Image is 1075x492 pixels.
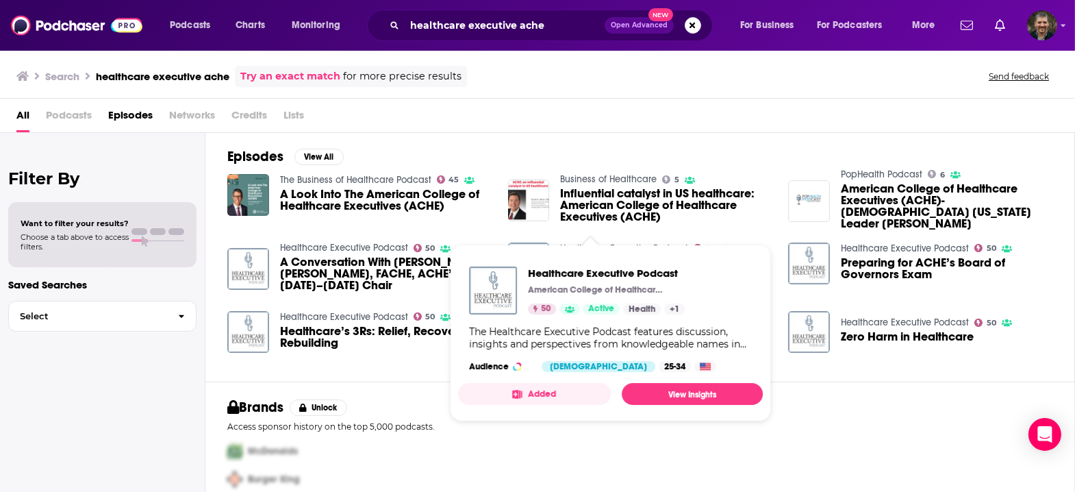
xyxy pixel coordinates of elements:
a: +1 [664,304,685,315]
a: The Business of Healthcare Podcast [280,174,431,186]
button: open menu [902,14,952,36]
span: New [648,8,673,21]
h3: Search [45,70,79,83]
a: 50 [414,244,435,252]
button: open menu [282,14,358,36]
img: A Look Into The American College of Healthcare Executives (ACHE) [227,174,269,216]
img: Preparing for ACHE’s Board of Governors Exam [788,243,830,284]
span: 50 [987,320,996,326]
span: A Conversation With [PERSON_NAME] [PERSON_NAME], FACHE, ACHE’s [DATE]–[DATE] Chair [280,256,492,291]
a: Influential catalyst in US healthcare: American College of Healthcare Executives (ACHE) [508,180,550,221]
a: View Insights [622,383,763,405]
a: Influential catalyst in US healthcare: American College of Healthcare Executives (ACHE) [560,188,772,223]
span: Want to filter your results? [21,219,129,228]
a: 6 [928,170,945,178]
span: McDonalds [248,445,298,457]
a: American College of Healthcare Executives (ACHE)- Southern California Leader Jonathan Westall [841,183,1052,230]
span: 6 [940,172,945,178]
a: Charts [227,14,273,36]
h2: Brands [227,399,284,416]
span: 45 [448,177,459,183]
button: View All [294,149,344,165]
button: Unlock [290,399,348,416]
span: Logged in as vincegalloro [1027,10,1057,40]
span: 50 [541,302,551,316]
a: A Look Into The American College of Healthcare Executives (ACHE) [280,188,492,212]
a: 45 [437,175,459,184]
button: open menu [808,14,902,36]
h3: Audience [469,361,531,372]
a: PopHealth Podcast [841,169,922,180]
h2: Filter By [8,169,197,188]
a: All [16,104,29,132]
span: Choose a tab above to access filters. [21,232,129,251]
span: For Podcasters [817,16,883,35]
img: Podchaser - Follow, Share and Rate Podcasts [11,12,142,38]
div: [DEMOGRAPHIC_DATA] [542,361,655,372]
div: 25-34 [659,361,691,372]
a: 50 [414,312,435,321]
span: Charts [236,16,265,35]
a: Show notifications dropdown [989,14,1011,37]
a: Health [623,304,661,315]
a: 50 [974,244,996,252]
img: A Conversation With Delvecchio S. Finley, FACHE, ACHE’s 2023–2024 Chair [227,248,269,290]
span: Lists [283,104,304,132]
a: Healthcare Executive Podcast [280,242,408,254]
span: 50 [425,245,435,251]
a: Zero Harm in Healthcare [841,331,974,343]
img: User Profile [1027,10,1057,40]
button: Send feedback [985,71,1053,82]
button: Select [8,301,197,332]
a: 50 [528,304,556,315]
h2: Episodes [227,148,283,165]
button: Added [458,383,611,405]
p: Saved Searches [8,278,197,291]
span: Credits [231,104,267,132]
span: Networks [169,104,215,132]
span: Select [9,312,167,321]
span: 50 [425,314,435,320]
p: Access sponsor history on the top 5,000 podcasts. [227,421,1052,432]
a: Try an exact match [240,69,340,84]
img: American College of Healthcare Executives (ACHE)- Southern California Leader Jonathan Westall [788,180,830,222]
a: Show notifications dropdown [955,14,978,37]
span: Open Advanced [611,22,668,29]
div: The Healthcare Executive Podcast features discussion, insights and perspectives from knowledgeabl... [469,325,752,350]
a: Healthcare’s 3Rs: Relief, Recovery and Rebuilding [280,325,492,349]
input: Search podcasts, credits, & more... [405,14,605,36]
span: 50 [987,245,996,251]
a: A Conversation With Delvecchio S. Finley, FACHE, ACHE’s 2023–2024 Chair [280,256,492,291]
a: Zero Harm in Healthcare [788,311,830,353]
div: Search podcasts, credits, & more... [380,10,726,41]
a: Active [583,304,620,315]
button: open menu [731,14,811,36]
span: Podcasts [170,16,210,35]
p: American College of Healthcare Executives [528,284,665,295]
img: Healthcare’s 3Rs: Relief, Recovery and Rebuilding [227,311,269,353]
h3: healthcare executive ache [96,70,229,83]
span: Preparing for ACHE’s Board of Governors Exam [841,257,1052,280]
div: Open Intercom Messenger [1028,418,1061,451]
a: Healthcare Executive Podcast [528,267,685,280]
a: Healthcare Executive Podcast [841,243,969,254]
a: 5 [662,175,679,184]
button: open menu [160,14,228,36]
span: American College of Healthcare Executives (ACHE)- [DEMOGRAPHIC_DATA] [US_STATE] Leader [PERSON_NAME] [841,183,1052,230]
img: Healthcare Executive Podcast [469,267,517,315]
a: 50 [974,319,996,327]
span: Podcasts [46,104,92,132]
span: Episodes [108,104,153,132]
a: Business of Healthcare [560,173,657,185]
